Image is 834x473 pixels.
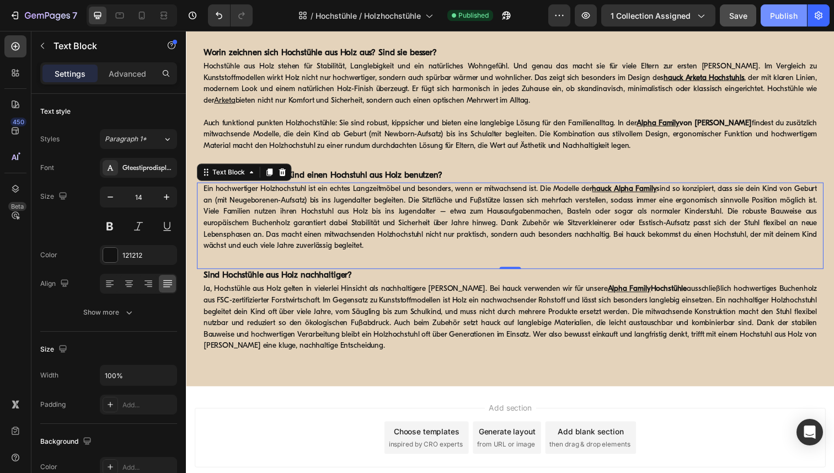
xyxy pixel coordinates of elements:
[212,403,279,415] div: Choose templates
[109,68,146,79] p: Advanced
[18,89,644,124] p: Auch funktional punkten Holzhochstühle: Sie sind robust, kippsicher und bieten eine langlebige Lö...
[10,118,26,126] div: 450
[40,400,66,410] div: Padding
[72,9,77,22] p: 7
[770,10,798,22] div: Publish
[40,163,54,173] div: Font
[122,463,174,472] div: Add...
[601,4,715,26] button: 1 collection assigned
[761,4,807,26] button: Publish
[18,258,644,328] p: Ja, Hochstühle aus Holz gelten in vielerlei Hinsicht als nachhaltigere [PERSON_NAME]. Bei hauck v...
[54,39,147,52] p: Text Block
[460,91,504,99] a: Alpha Family
[208,4,253,26] div: Undo/Redo
[18,156,644,226] p: Ein hochwertiger Holzhochstuhl ist ein echtes Langzeitmöbel und besonders, wenn er mitwachsend is...
[488,44,570,52] a: hauck Arketa Hochstuhls
[371,417,453,427] span: then drag & drop elements
[611,10,691,22] span: 1 collection assigned
[430,260,474,268] a: Alpha Family
[40,134,60,144] div: Styles
[458,10,489,20] span: Published
[105,134,147,144] span: Paragraph 1*
[40,342,69,357] div: Size
[729,11,747,20] span: Save
[297,417,356,427] span: from URL or image
[40,189,69,204] div: Size
[379,403,447,415] div: Add blank section
[504,91,578,99] strong: von [PERSON_NAME]
[8,202,26,211] div: Beta
[122,400,174,410] div: Add...
[207,417,282,427] span: inspired by CRO experts
[720,4,756,26] button: Save
[40,250,57,260] div: Color
[18,144,261,152] strong: Wie lange kann mein Kind einen Hochstuhl aus Holz benutzen?
[18,246,169,254] strong: Sind Hochstühle aus Holz nachhaltiger?
[186,31,834,473] iframe: Design area
[25,140,62,150] div: Text Block
[100,129,177,149] button: Paragraph 1*
[17,155,645,227] div: Rich Text Editor. Editing area: main
[4,4,82,26] button: 7
[316,10,421,22] span: Hochstühle / Holzhochstühle
[40,434,94,449] div: Background
[796,419,823,445] div: Open Intercom Messenger
[299,403,357,415] div: Generate layout
[100,365,177,385] input: Auto
[415,158,480,166] a: hauck Alpha Family
[40,370,58,380] div: Width
[40,277,71,291] div: Align
[40,107,71,116] div: Text style
[40,462,57,472] div: Color
[122,163,174,173] div: Gteestiprodisplay_regular
[311,10,313,22] span: /
[40,302,177,322] button: Show more
[83,307,135,318] div: Show more
[55,68,85,79] p: Settings
[305,379,357,391] span: Add section
[17,257,645,329] div: Rich Text Editor. Editing area: main
[474,260,511,268] strong: Hochstühle
[122,251,174,261] div: 121212
[29,67,50,76] a: Arketa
